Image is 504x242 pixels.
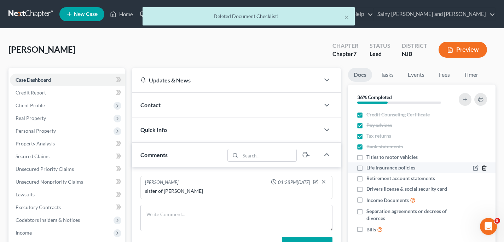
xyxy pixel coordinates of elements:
span: Lawsuits [16,191,35,197]
div: Chapter [332,50,358,58]
strong: 36% Completed [357,94,392,100]
iframe: Intercom live chat [480,218,497,235]
a: Fees [433,68,456,82]
a: Property Analysis [10,137,125,150]
span: Credit Report [16,90,46,96]
span: Codebtors Insiders & Notices [16,217,80,223]
input: Search... [241,149,297,161]
button: Preview [439,42,487,58]
span: Bank statements [366,143,403,150]
div: Status [370,42,390,50]
a: Docs [348,68,372,82]
div: Deleted Document Checklist! [148,13,349,20]
span: Titles to motor vehicles [366,154,418,161]
span: Contact [140,102,161,108]
div: [PERSON_NAME] [145,179,179,186]
span: 01:28PM[DATE] [278,179,310,186]
span: Pay advices [366,122,392,129]
span: Unsecured Nonpriority Claims [16,179,83,185]
div: Lead [370,50,390,58]
div: Chapter [332,42,358,50]
span: 5 [494,218,500,224]
a: Unsecured Priority Claims [10,163,125,175]
span: Retirement account statements [366,175,435,182]
span: Income Documents [366,197,409,204]
span: Case Dashboard [16,77,51,83]
a: Tasks [375,68,399,82]
div: District [402,42,427,50]
button: × [344,13,349,21]
span: 7 [353,50,357,57]
span: Property Analysis [16,140,55,146]
span: Real Property [16,115,46,121]
a: Unsecured Nonpriority Claims [10,175,125,188]
a: Secured Claims [10,150,125,163]
span: Secured Claims [16,153,50,159]
span: [PERSON_NAME] [8,44,75,54]
div: sister of [PERSON_NAME] [145,188,328,195]
a: Case Dashboard [10,74,125,86]
span: Client Profile [16,102,45,108]
span: Unsecured Priority Claims [16,166,74,172]
span: Income [16,230,32,236]
span: Comments [140,151,168,158]
span: Life insurance policies [366,164,415,171]
span: Personal Property [16,128,56,134]
a: Lawsuits [10,188,125,201]
span: Quick Info [140,126,167,133]
span: Executory Contracts [16,204,61,210]
span: Tax returns [366,132,391,139]
a: Executory Contracts [10,201,125,214]
a: Timer [458,68,484,82]
div: Updates & News [140,76,311,84]
span: Separation agreements or decrees of divorces [366,208,452,222]
span: Bills [366,226,376,233]
span: Credit Counseling Certificate [366,111,430,118]
a: Credit Report [10,86,125,99]
span: Drivers license & social security card [366,185,447,192]
div: NJB [402,50,427,58]
a: Events [402,68,430,82]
